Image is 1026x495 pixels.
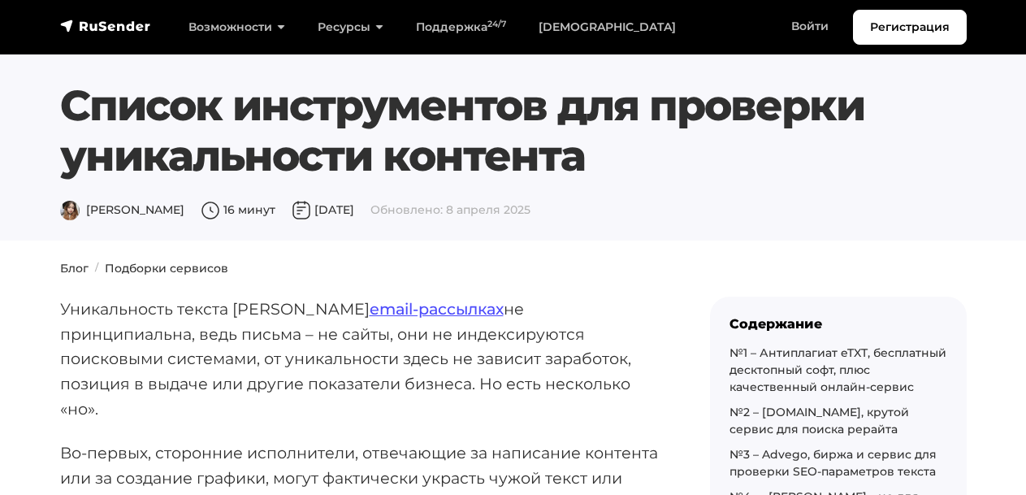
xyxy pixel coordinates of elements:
[60,80,890,182] h1: Список инструментов для проверки уникальности контента
[522,11,692,44] a: [DEMOGRAPHIC_DATA]
[89,260,228,277] li: Подборки сервисов
[729,447,937,479] a: №3 – Advego, биржа и сервис для проверки SEO-параметров текста
[729,405,909,436] a: №2 – [DOMAIN_NAME], крутой сервис для поиска рерайта
[60,202,184,217] span: [PERSON_NAME]
[60,261,89,276] a: Блог
[201,201,220,220] img: Время чтения
[292,202,354,217] span: [DATE]
[775,10,845,43] a: Войти
[729,316,947,332] div: Содержание
[729,345,946,394] a: №1 – Антиплагиат eTXT, бесплатный десктопный софт, плюс качественный онлайн-сервис
[60,297,658,422] p: Уникальность текста [PERSON_NAME] не принципиальна, ведь письма – не сайты, они не индексируются ...
[201,202,275,217] span: 16 минут
[60,18,151,34] img: RuSender
[301,11,400,44] a: Ресурсы
[292,201,311,220] img: Дата публикации
[853,10,967,45] a: Регистрация
[50,260,976,277] nav: breadcrumb
[370,202,530,217] span: Обновлено: 8 апреля 2025
[487,19,506,29] sup: 24/7
[400,11,522,44] a: Поддержка24/7
[172,11,301,44] a: Возможности
[370,299,504,319] a: email-рассылках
